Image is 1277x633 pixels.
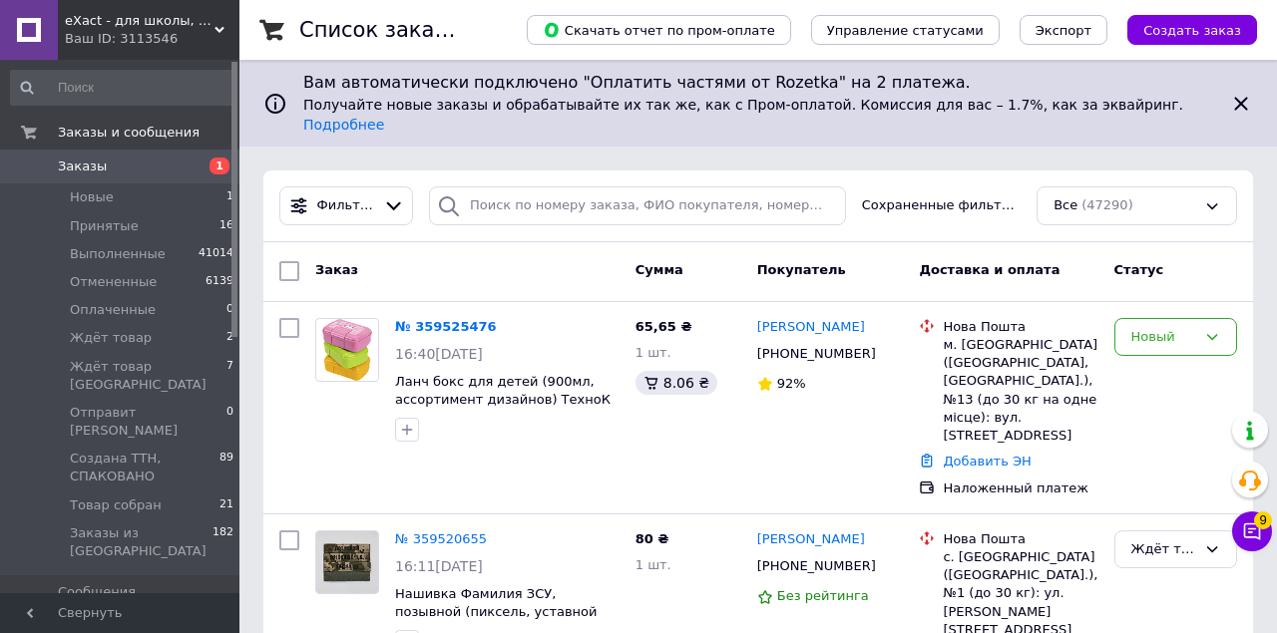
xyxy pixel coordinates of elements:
span: Заказ [315,262,358,277]
span: Управление статусами [827,23,984,38]
span: eXact - для школы, для офиса, для творчества [65,12,214,30]
span: Статус [1114,262,1164,277]
span: 6139 [206,273,233,291]
div: Наложенный платеж [943,479,1097,497]
span: Ждёт товар [GEOGRAPHIC_DATA] [70,358,226,394]
span: 1 шт. [636,345,671,360]
span: 0 [226,301,233,319]
span: Заказы из [GEOGRAPHIC_DATA] [70,524,213,560]
span: Заказы и сообщения [58,124,200,142]
span: Вам автоматически подключено "Оплатить частями от Rozetka" на 2 платежа. [303,72,1213,95]
input: Поиск [10,70,235,106]
span: 1 [210,158,229,174]
button: Создать заказ [1127,15,1257,45]
div: Нова Пошта [943,530,1097,548]
div: Ждёт товар Одесса [1131,539,1196,560]
span: 1 [226,188,233,206]
span: 16:11[DATE] [395,558,483,574]
span: Создать заказ [1143,23,1241,38]
button: Чат с покупателем9 [1232,511,1272,551]
a: Фото товару [315,530,379,594]
span: Сумма [636,262,683,277]
div: 8.06 ₴ [636,371,717,395]
span: Оплаченные [70,301,156,319]
h1: Список заказов [299,18,471,42]
span: Доставка и оплата [919,262,1060,277]
span: 16:40[DATE] [395,346,483,362]
span: Отправит [PERSON_NAME] [70,404,226,440]
div: Новый [1131,327,1196,348]
a: Подробнее [303,117,384,133]
span: (47290) [1081,197,1133,212]
span: 80 ₴ [636,531,669,546]
span: 9 [1254,511,1272,529]
span: Покупатель [757,262,846,277]
span: Товар собран [70,496,162,514]
span: Сохраненные фильтры: [862,196,1021,215]
span: Принятые [70,217,139,235]
a: [PERSON_NAME] [757,318,865,337]
span: 7 [226,358,233,394]
div: Ваш ID: 3113546 [65,30,239,48]
span: Все [1054,196,1077,215]
span: 182 [213,524,233,560]
input: Поиск по номеру заказа, ФИО покупателя, номеру телефона, Email, номеру накладной [429,186,846,225]
span: 2 [226,329,233,347]
a: Ланч бокс для детей (900мл, ассортимент дизайнов) ТехноК 9086 [395,374,611,426]
span: [PHONE_NUMBER] [757,346,876,361]
span: Фильтры [317,196,376,215]
a: [PERSON_NAME] [757,530,865,549]
span: Создана ТТН, СПАКОВАНО [70,450,219,485]
img: Фото товару [316,531,378,593]
span: 0 [226,404,233,440]
span: Заказы [58,158,107,175]
a: Создать заказ [1107,22,1257,37]
span: Ждёт товар [70,329,152,347]
span: Скачать отчет по пром-оплате [543,21,775,39]
a: № 359525476 [395,319,497,334]
span: Отмененные [70,273,157,291]
span: Получайте новые заказы и обрабатывайте их так же, как с Пром-оплатой. Комиссия для вас – 1.7%, ка... [303,97,1190,133]
button: Скачать отчет по пром-оплате [527,15,791,45]
span: 89 [219,450,233,485]
span: Выполненные [70,245,166,263]
span: 1 шт. [636,557,671,572]
span: 21 [219,496,233,514]
img: Фото товару [322,319,373,381]
span: 65,65 ₴ [636,319,692,334]
a: Фото товару [315,318,379,382]
a: № 359520655 [395,531,487,546]
a: Добавить ЭН [943,454,1031,469]
span: [PHONE_NUMBER] [757,558,876,573]
span: Сообщения [58,583,136,601]
div: Нова Пошта [943,318,1097,336]
span: Новые [70,188,114,206]
span: 92% [777,376,806,391]
span: Экспорт [1036,23,1091,38]
button: Управление статусами [811,15,1000,45]
span: 16 [219,217,233,235]
span: 41014 [199,245,233,263]
div: м. [GEOGRAPHIC_DATA] ([GEOGRAPHIC_DATA], [GEOGRAPHIC_DATA].), №13 (до 30 кг на одне місце): вул. ... [943,336,1097,445]
button: Экспорт [1020,15,1107,45]
span: Без рейтинга [777,588,869,603]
